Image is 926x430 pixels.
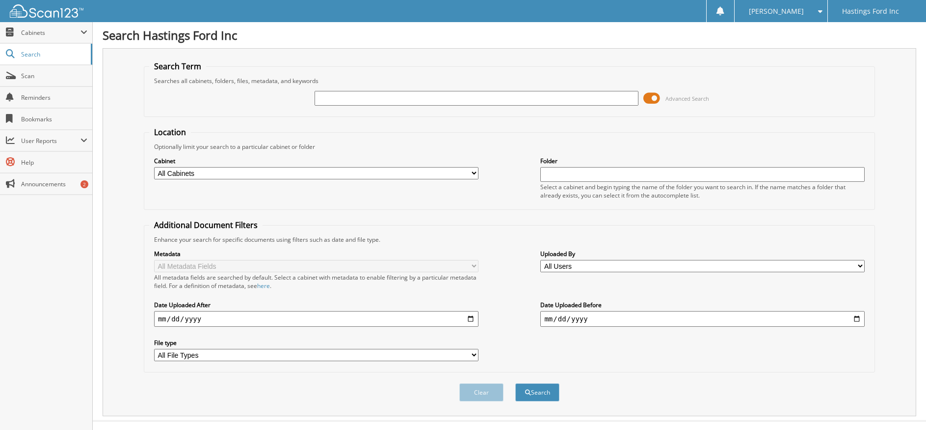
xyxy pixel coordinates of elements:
[665,95,709,102] span: Advanced Search
[21,72,87,80] span: Scan
[540,183,865,200] div: Select a cabinet and begin typing the name of the folder you want to search in. If the name match...
[540,301,865,309] label: Date Uploaded Before
[459,383,503,401] button: Clear
[80,180,88,188] div: 2
[10,4,83,18] img: scan123-logo-white.svg
[154,250,478,258] label: Metadata
[154,339,478,347] label: File type
[154,301,478,309] label: Date Uploaded After
[21,29,80,37] span: Cabinets
[21,180,87,188] span: Announcements
[540,157,865,165] label: Folder
[21,137,80,145] span: User Reports
[149,61,206,72] legend: Search Term
[540,250,865,258] label: Uploaded By
[154,273,478,290] div: All metadata fields are searched by default. Select a cabinet with metadata to enable filtering b...
[149,220,263,230] legend: Additional Document Filters
[149,77,870,85] div: Searches all cabinets, folders, files, metadata, and keywords
[515,383,559,401] button: Search
[21,115,87,123] span: Bookmarks
[842,8,899,14] span: Hastings Ford Inc
[149,127,191,138] legend: Location
[877,383,926,430] iframe: Chat Widget
[149,235,870,244] div: Enhance your search for specific documents using filters such as date and file type.
[257,282,270,290] a: here
[540,311,865,327] input: end
[21,93,87,102] span: Reminders
[749,8,804,14] span: [PERSON_NAME]
[21,50,86,58] span: Search
[154,311,478,327] input: start
[21,158,87,167] span: Help
[103,27,916,43] h1: Search Hastings Ford Inc
[149,143,870,151] div: Optionally limit your search to a particular cabinet or folder
[154,157,478,165] label: Cabinet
